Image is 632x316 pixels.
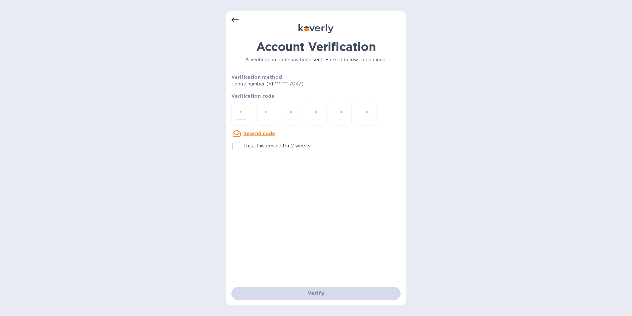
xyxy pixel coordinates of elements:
h1: Account Verification [231,40,401,54]
b: Verification method [231,75,282,80]
u: Resend code [243,131,275,136]
p: Verification code [231,93,401,99]
p: A verification code has been sent. Enter it below to continue. [231,56,401,63]
p: Phone number (+1 *** *** 7047) [231,80,354,87]
p: Trust this device for 2 weeks [243,142,310,149]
